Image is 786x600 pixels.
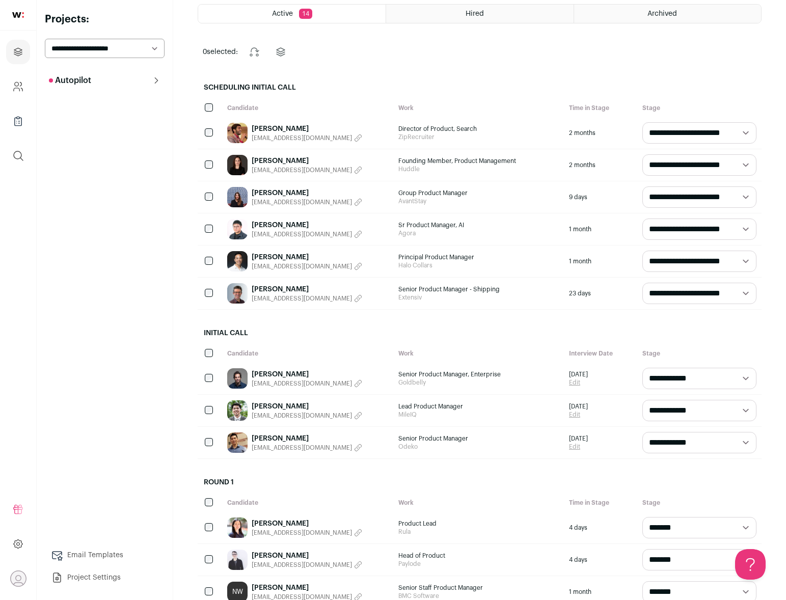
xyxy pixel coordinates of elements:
iframe: Help Scout Beacon - Open [735,549,766,580]
a: Company and ATS Settings [6,74,30,99]
span: Product Lead [398,520,559,528]
button: Change stage [242,40,266,64]
h2: Initial Call [198,322,762,344]
span: Extensiv [398,293,559,302]
img: 4bd04461b972e4e6e071de63c00bd977fdcc87e33199308e8647598750e450b7.jpg [227,187,248,207]
div: Stage [637,344,762,363]
button: [EMAIL_ADDRESS][DOMAIN_NAME] [252,134,362,142]
button: [EMAIL_ADDRESS][DOMAIN_NAME] [252,294,362,303]
a: Edit [569,411,588,419]
button: [EMAIL_ADDRESS][DOMAIN_NAME] [252,166,362,174]
div: 9 days [564,181,637,213]
span: Senior Product Manager, Enterprise [398,370,559,378]
h2: Scheduling Initial Call [198,76,762,99]
span: [EMAIL_ADDRESS][DOMAIN_NAME] [252,294,352,303]
span: Goldbelly [398,378,559,387]
span: [DATE] [569,402,588,411]
span: Agora [398,229,559,237]
a: [PERSON_NAME] [252,551,362,561]
span: Principal Product Manager [398,253,559,261]
span: [EMAIL_ADDRESS][DOMAIN_NAME] [252,134,352,142]
img: 5be91be3e4e232e1ea327bc5bc506c41762dcacfbd3857fd2b57a65714c7300f [227,123,248,143]
img: 055c494e74d4ee7e10b862db9a84d62cb91926df86cba5d54a68aee8ebb7af19 [227,550,248,570]
a: Projects [6,40,30,64]
img: wellfound-shorthand-0d5821cbd27db2630d0214b213865d53afaa358527fdda9d0ea32b1df1b89c2c.svg [12,12,24,18]
a: [PERSON_NAME] [252,519,362,529]
span: Archived [647,10,677,17]
a: [PERSON_NAME] [252,369,362,379]
a: Edit [569,443,588,451]
h2: Projects: [45,12,165,26]
span: Senior Staff Product Manager [398,584,559,592]
span: [EMAIL_ADDRESS][DOMAIN_NAME] [252,444,352,452]
span: Lead Product Manager [398,402,559,411]
a: [PERSON_NAME] [252,433,362,444]
div: Candidate [222,99,393,117]
img: 59a2ab01e01a1206e2efe9fb3d5743defac721fdbd447e0da7f678ea5b24c938 [227,400,248,421]
img: d8cebf34e4f024cfdb3d0fc9c8edf8ed7b398841c8bcbe1a54f0ccc9ab287e5d.jpg [227,517,248,538]
div: Time in Stage [564,494,637,512]
a: [PERSON_NAME] [252,252,362,262]
button: [EMAIL_ADDRESS][DOMAIN_NAME] [252,412,362,420]
a: Hired [386,5,573,23]
a: Project Settings [45,567,165,588]
span: [EMAIL_ADDRESS][DOMAIN_NAME] [252,529,352,537]
div: 4 days [564,512,637,543]
a: [PERSON_NAME] [252,583,362,593]
div: Interview Date [564,344,637,363]
a: [PERSON_NAME] [252,401,362,412]
button: [EMAIL_ADDRESS][DOMAIN_NAME] [252,230,362,238]
a: Edit [569,378,588,387]
div: 4 days [564,544,637,576]
a: Archived [574,5,761,23]
span: AvantStay [398,197,559,205]
a: Company Lists [6,109,30,133]
span: [EMAIL_ADDRESS][DOMAIN_NAME] [252,412,352,420]
span: Founding Member, Product Management [398,157,559,165]
span: selected: [203,47,238,57]
span: Rula [398,528,559,536]
span: Group Product Manager [398,189,559,197]
div: Candidate [222,344,393,363]
span: ZipRecruiter [398,133,559,141]
img: ad7dbf52785b066b15d46504250639d329054dcae0751a870b6e04efb8374fb3 [227,219,248,239]
span: [EMAIL_ADDRESS][DOMAIN_NAME] [252,198,352,206]
img: 5a4daf518ca626265b75adb562b33f7e3867652692cd45a7f7aae9426855e321 [227,251,248,271]
img: 80490f2a29a4893bb9634b4122be9a624e28b9b41a6693d0bc3e1e942b95c841.jpg [227,432,248,453]
span: 0 [203,48,207,56]
span: Active [272,10,293,17]
div: Stage [637,494,762,512]
a: [PERSON_NAME] [252,284,362,294]
span: [EMAIL_ADDRESS][DOMAIN_NAME] [252,230,352,238]
span: [DATE] [569,434,588,443]
a: [PERSON_NAME] [252,124,362,134]
div: Stage [637,99,762,117]
div: 1 month [564,213,637,245]
h2: Round 1 [198,471,762,494]
span: Senior Product Manager - Shipping [398,285,559,293]
span: Huddle [398,165,559,173]
span: [EMAIL_ADDRESS][DOMAIN_NAME] [252,379,352,388]
button: [EMAIL_ADDRESS][DOMAIN_NAME] [252,262,362,270]
div: Time in Stage [564,99,637,117]
a: [PERSON_NAME] [252,220,362,230]
a: [PERSON_NAME] [252,156,362,166]
span: Paylode [398,560,559,568]
img: 4c41222cf398a7958203c89aaf5f50431e4c3c636cdeb9b0923678b61e4d8198 [227,155,248,175]
span: [EMAIL_ADDRESS][DOMAIN_NAME] [252,262,352,270]
span: [EMAIL_ADDRESS][DOMAIN_NAME] [252,561,352,569]
span: MileIQ [398,411,559,419]
button: [EMAIL_ADDRESS][DOMAIN_NAME] [252,444,362,452]
span: [EMAIL_ADDRESS][DOMAIN_NAME] [252,166,352,174]
img: 381ff24bf86d55b3ffac5b1fa2c3980db22cfa1c41c54905deaf4b58fd87a3e2.jpg [227,368,248,389]
div: Work [393,344,564,363]
button: Open dropdown [10,570,26,587]
div: 2 months [564,149,637,181]
img: 18a3d426ff526b33f88b6c254d487cc08cf127079a29523f3a0c8d2b522687ca [227,283,248,304]
a: [PERSON_NAME] [252,188,362,198]
span: Hired [466,10,484,17]
button: Autopilot [45,70,165,91]
div: Work [393,494,564,512]
span: Odeko [398,443,559,451]
button: [EMAIL_ADDRESS][DOMAIN_NAME] [252,561,362,569]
